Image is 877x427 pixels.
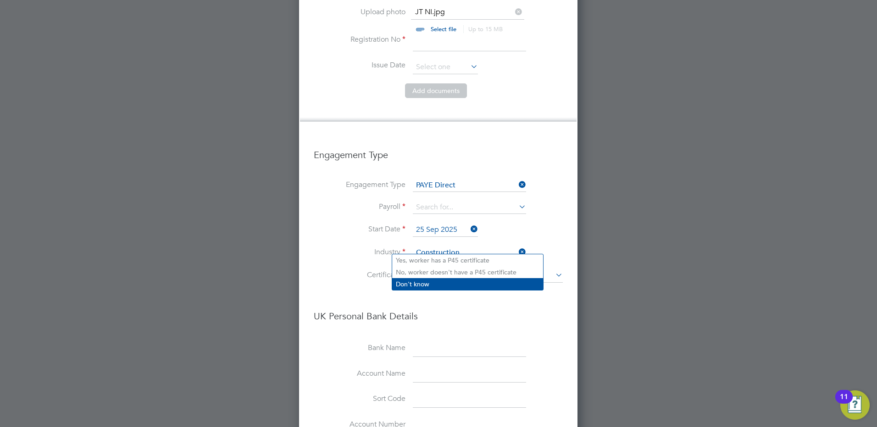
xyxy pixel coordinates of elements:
label: Bank Name [314,343,405,353]
h3: UK Personal Bank Details [314,301,563,322]
h3: Engagement Type [314,140,563,161]
li: No, worker doesn't have a P45 certificate [392,266,543,278]
input: Search for... [413,201,526,214]
label: Certificate [314,270,405,280]
li: Don't know [392,278,543,290]
label: Registration No [314,35,405,44]
input: Select one [413,223,478,237]
label: Engagement Type [314,180,405,190]
input: Select one [413,179,526,192]
input: Select one [413,60,478,74]
button: Add documents [405,83,467,98]
label: Issue Date [314,60,405,70]
label: Upload photo [314,7,405,17]
label: Industry [314,247,405,257]
label: Start Date [314,224,405,234]
label: Payroll [314,202,405,212]
span: s [457,87,460,95]
input: Search for... [413,246,526,260]
button: Open Resource Center, 11 new notifications [840,390,870,420]
div: 11 [840,397,848,409]
li: Yes, worker has a P45 certificate [392,254,543,266]
label: Account Name [314,369,405,378]
label: Sort Code [314,394,405,404]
